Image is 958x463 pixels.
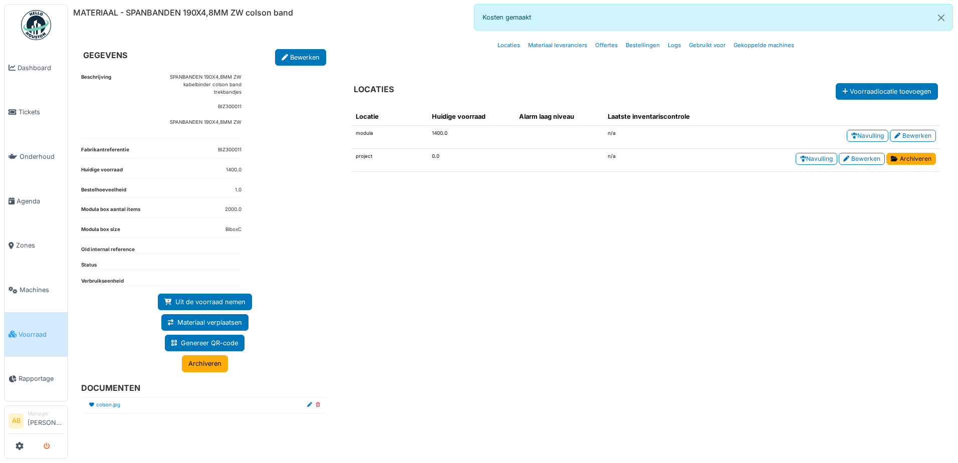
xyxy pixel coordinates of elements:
[81,146,129,158] dt: Fabrikantreferentie
[428,126,515,149] td: 1400.0
[170,119,242,126] p: SPANBANDEN 190X4,8MM ZW
[591,34,622,57] a: Offertes
[81,278,124,285] dt: Verbruikseenheid
[20,152,64,161] span: Onderhoud
[930,5,952,31] button: Close
[21,10,51,40] img: Badge_color-CXgf-gQk.svg
[28,410,64,431] li: [PERSON_NAME]
[524,34,591,57] a: Materiaal leveranciers
[796,153,837,165] a: Navulling
[604,108,731,126] th: Laatste inventariscontrole
[428,108,515,126] th: Huidige voorraad
[9,410,64,434] a: AB Manager[PERSON_NAME]
[81,206,140,217] dt: Modula box aantal items
[225,206,242,213] dd: 2000.0
[19,107,64,117] span: Tickets
[218,146,242,154] dd: BIZ300011
[5,357,68,401] a: Rapportage
[19,330,64,339] span: Voorraad
[18,63,64,73] span: Dashboard
[352,126,428,149] td: modula
[16,241,64,250] span: Zones
[81,226,120,238] dt: Modula box size
[161,314,249,331] a: Materiaal verplaatsen
[20,285,64,295] span: Machines
[165,335,245,351] a: Genereer QR-code
[847,130,888,142] a: Navulling
[19,374,64,383] span: Rapportage
[81,383,320,393] h6: DOCUMENTEN
[275,49,326,66] a: Bewerken
[81,74,111,138] dt: Beschrijving
[886,153,936,165] a: Archiveren
[664,34,685,57] a: Logs
[96,401,120,409] a: colson.jpg
[352,108,428,126] th: Locatie
[352,149,428,172] td: project
[5,46,68,90] a: Dashboard
[158,294,252,310] a: Uit de voorraad nemen
[5,134,68,179] a: Onderhoud
[604,149,731,172] td: n/a
[5,268,68,312] a: Machines
[5,312,68,357] a: Voorraad
[73,8,293,18] h6: MATERIAAL - SPANBANDEN 190X4,8MM ZW colson band
[515,108,604,126] th: Alarm laag niveau
[730,34,798,57] a: Gekoppelde machines
[83,51,127,60] h6: GEGEVENS
[5,223,68,268] a: Zones
[685,34,730,57] a: Gebruikt voor
[839,153,885,165] a: Bewerken
[9,413,24,428] li: AB
[81,262,97,269] dt: Status
[182,355,228,372] a: Archiveren
[622,34,664,57] a: Bestellingen
[428,149,515,172] td: 0.0
[494,34,524,57] a: Locaties
[604,126,731,149] td: n/a
[81,166,123,178] dt: Huidige voorraad
[474,4,953,31] div: Kosten gemaakt
[170,74,242,110] p: SPANBANDEN 190X4,8MM ZW kabelbinder colson band trekbandjes BIZ300011
[81,186,126,198] dt: Bestelhoeveelheid
[225,226,242,234] dd: BiboxC
[836,83,938,100] button: Voorraadlocatie toevoegen
[17,196,64,206] span: Agenda
[5,90,68,135] a: Tickets
[890,130,936,142] a: Bewerken
[28,410,64,417] div: Manager
[226,166,242,174] dd: 1400.0
[5,179,68,223] a: Agenda
[81,246,135,254] dt: Old internal reference
[354,85,394,94] h6: LOCATIES
[235,186,242,194] dd: 1.0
